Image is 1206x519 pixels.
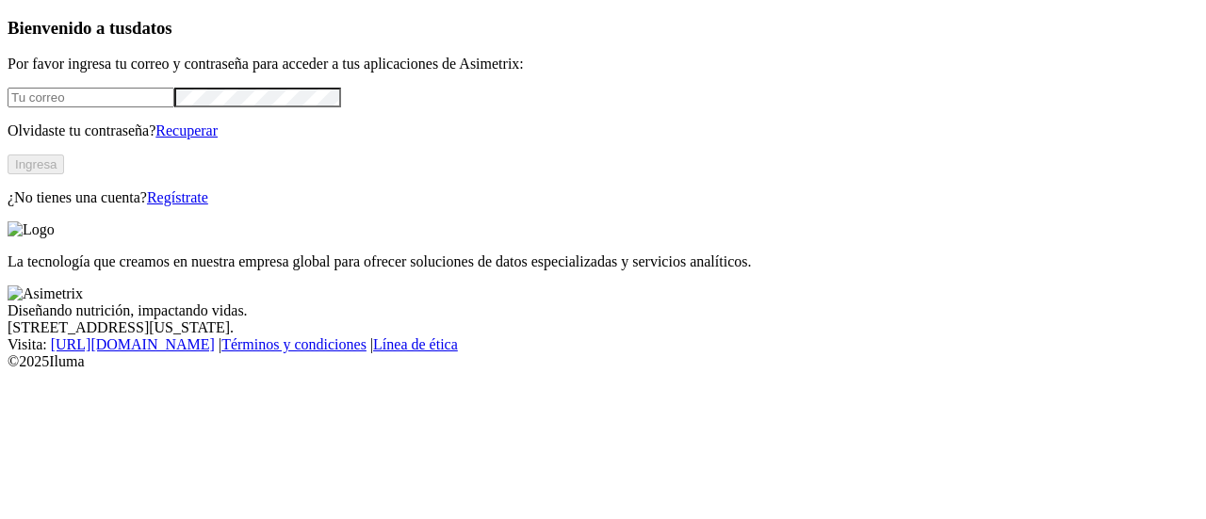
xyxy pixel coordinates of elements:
[8,253,1198,270] p: La tecnología que creamos en nuestra empresa global para ofrecer soluciones de datos especializad...
[155,122,218,138] a: Recuperar
[8,56,1198,73] p: Por favor ingresa tu correo y contraseña para acceder a tus aplicaciones de Asimetrix:
[8,302,1198,319] div: Diseñando nutrición, impactando vidas.
[8,319,1198,336] div: [STREET_ADDRESS][US_STATE].
[51,336,215,352] a: [URL][DOMAIN_NAME]
[8,122,1198,139] p: Olvidaste tu contraseña?
[8,154,64,174] button: Ingresa
[8,285,83,302] img: Asimetrix
[132,18,172,38] span: datos
[8,88,174,107] input: Tu correo
[8,353,1198,370] div: © 2025 Iluma
[147,189,208,205] a: Regístrate
[8,336,1198,353] div: Visita : | |
[373,336,458,352] a: Línea de ética
[221,336,367,352] a: Términos y condiciones
[8,18,1198,39] h3: Bienvenido a tus
[8,189,1198,206] p: ¿No tienes una cuenta?
[8,221,55,238] img: Logo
